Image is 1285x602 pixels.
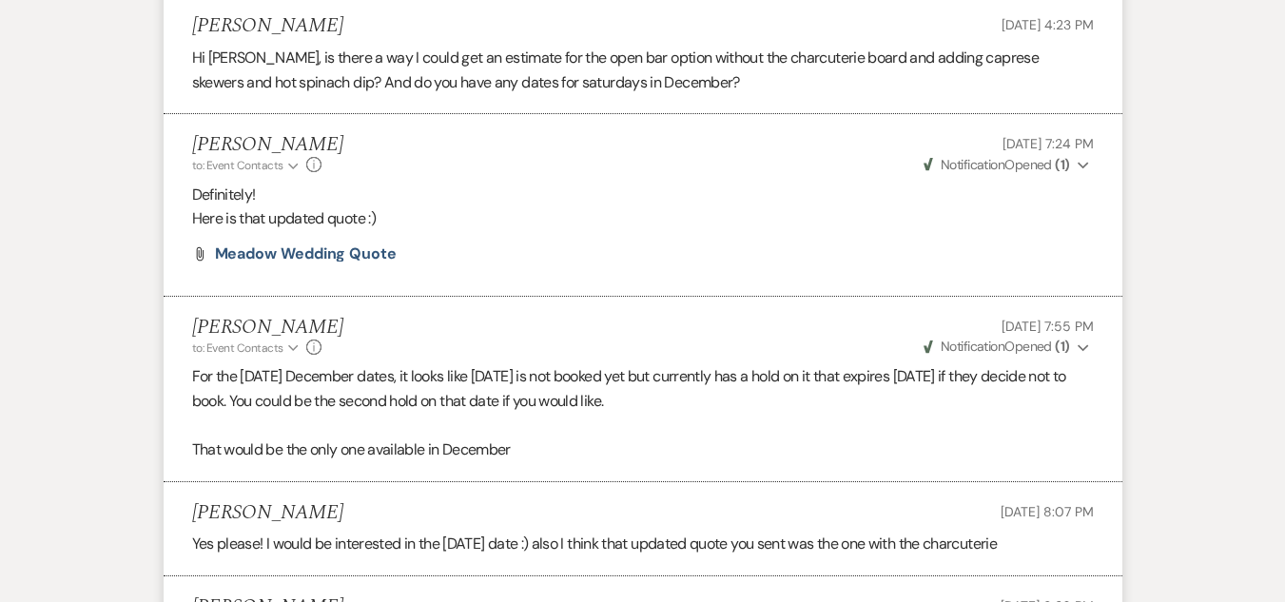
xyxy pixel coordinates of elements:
p: Here is that updated quote :) [192,206,1094,231]
h5: [PERSON_NAME] [192,133,343,157]
p: That would be the only one available in December [192,437,1094,462]
button: NotificationOpened (1) [921,155,1094,175]
span: Opened [924,156,1070,173]
span: [DATE] 4:23 PM [1002,16,1093,33]
p: Definitely! [192,183,1094,207]
button: to: Event Contacts [192,157,302,174]
button: NotificationOpened (1) [921,337,1094,357]
strong: ( 1 ) [1055,156,1069,173]
span: Notification [941,338,1004,355]
span: [DATE] 7:24 PM [1003,135,1093,152]
h5: [PERSON_NAME] [192,316,343,340]
span: to: Event Contacts [192,340,283,356]
a: Meadow Wedding Quote [215,246,397,262]
button: to: Event Contacts [192,340,302,357]
span: [DATE] 7:55 PM [1002,318,1093,335]
span: to: Event Contacts [192,158,283,173]
strong: ( 1 ) [1055,338,1069,355]
p: Hi [PERSON_NAME], is there a way I could get an estimate for the open bar option without the char... [192,46,1094,94]
span: Meadow Wedding Quote [215,243,397,263]
h5: [PERSON_NAME] [192,501,343,525]
span: Opened [924,338,1070,355]
span: Notification [941,156,1004,173]
p: Yes please! I would be interested in the [DATE] date :) also I think that updated quote you sent ... [192,532,1094,556]
h5: [PERSON_NAME] [192,14,343,38]
p: For the [DATE] December dates, it looks like [DATE] is not booked yet but currently has a hold on... [192,364,1094,413]
span: [DATE] 8:07 PM [1001,503,1093,520]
